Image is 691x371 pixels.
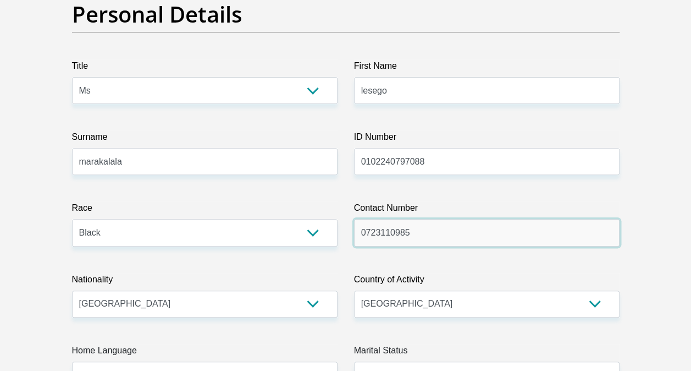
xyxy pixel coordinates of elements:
input: Surname [72,148,338,175]
input: First Name [354,77,620,104]
label: Race [72,201,338,219]
label: Title [72,59,338,77]
label: Country of Activity [354,273,620,291]
label: Nationality [72,273,338,291]
label: Home Language [72,344,338,362]
label: ID Number [354,130,620,148]
label: Marital Status [354,344,620,362]
label: Contact Number [354,201,620,219]
label: First Name [354,59,620,77]
h2: Personal Details [72,1,620,28]
label: Surname [72,130,338,148]
input: ID Number [354,148,620,175]
input: Contact Number [354,219,620,246]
